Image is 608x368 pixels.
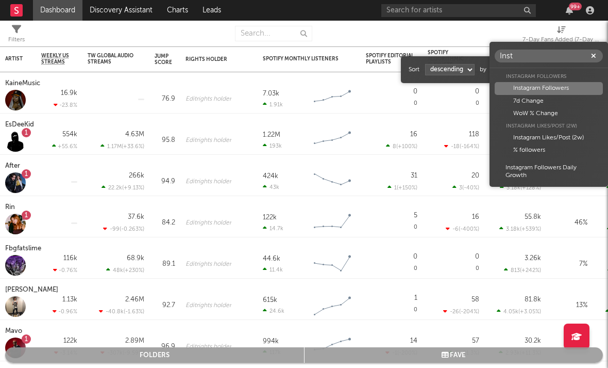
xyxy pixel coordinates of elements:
div: Instagram Followers Daily Growth [495,162,603,182]
input: Search... [495,50,603,62]
div: Instagram Followers [495,71,603,82]
div: Instagram Likes/Post (2w) [495,120,603,132]
div: Instagram Followers [495,82,603,94]
div: % followers [495,144,603,156]
div: 7d Change [495,95,603,107]
div: WoW % Change [495,107,603,120]
div: Instagram Likes/Post (2w) [495,132,603,144]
